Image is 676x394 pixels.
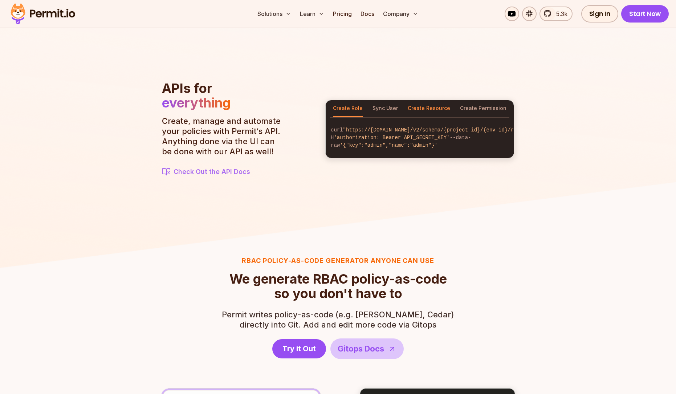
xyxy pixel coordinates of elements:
[222,256,454,266] h3: RBAC Policy-as-code generator anyone can use
[222,309,454,320] span: Permit writes policy-as-code (e.g. [PERSON_NAME], Cedar)
[552,9,567,18] span: 5.3k
[460,100,506,117] button: Create Permission
[297,7,327,21] button: Learn
[254,7,294,21] button: Solutions
[162,80,212,96] span: APIs for
[334,135,449,141] span: 'authorization: Bearer API_SECRET_KEY'
[408,100,450,117] button: Create Resource
[162,167,285,177] a: Check Out the API Docs
[229,272,447,286] span: We generate RBAC policy-as-code
[330,338,404,359] a: Gitops Docs
[338,343,384,355] span: Gitops Docs
[358,7,377,21] a: Docs
[380,7,421,21] button: Company
[272,339,326,358] a: Try it Out
[621,5,669,23] a: Start Now
[326,121,514,155] code: curl -H --data-raw
[282,344,316,354] span: Try it Out
[7,1,78,26] img: Permit logo
[330,7,355,21] a: Pricing
[581,5,619,23] a: Sign In
[222,309,454,330] p: directly into Git. Add and edit more code via Gitops
[372,100,398,117] button: Sync User
[162,116,285,157] p: Create, manage and automate your policies with Permit‘s API. Anything done via the UI can be done...
[229,272,447,301] h2: so you don't have to
[174,167,250,177] span: Check Out the API Docs
[343,127,529,133] span: "https://[DOMAIN_NAME]/v2/schema/{project_id}/{env_id}/roles"
[162,95,231,111] span: everything
[539,7,573,21] a: 5.3k
[333,100,363,117] button: Create Role
[340,142,437,148] span: '{"key":"admin","name":"admin"}'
